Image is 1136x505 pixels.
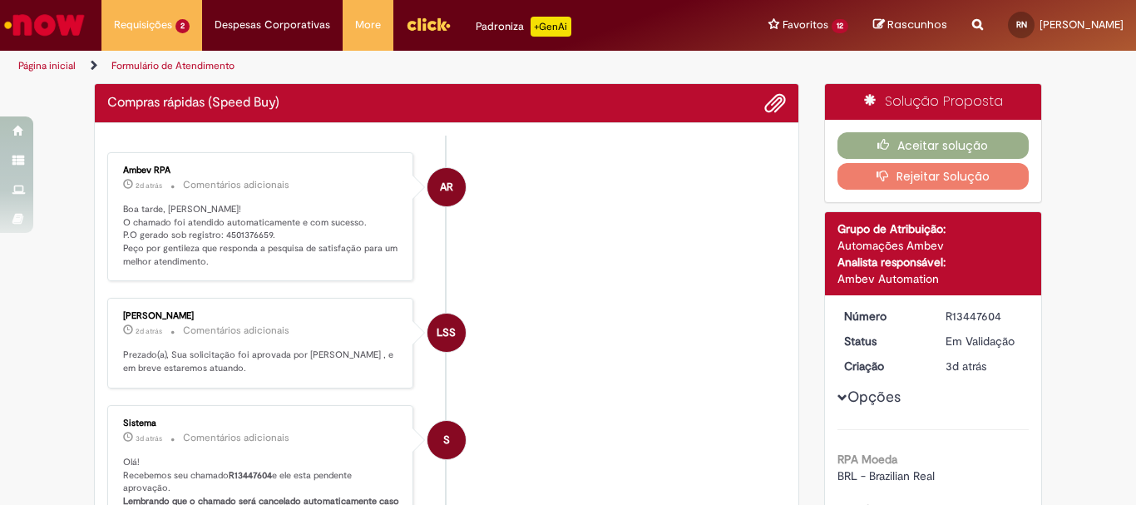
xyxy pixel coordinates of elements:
[123,311,400,321] div: [PERSON_NAME]
[837,220,1030,237] div: Grupo de Atribuição:
[832,19,848,33] span: 12
[18,59,76,72] a: Página inicial
[136,181,162,191] span: 2d atrás
[427,421,466,459] div: System
[825,84,1042,120] div: Solução Proposta
[837,132,1030,159] button: Aceitar solução
[136,433,162,443] span: 3d atrás
[783,17,828,33] span: Favoritos
[175,19,190,33] span: 2
[837,237,1030,254] div: Automações Ambev
[2,8,87,42] img: ServiceNow
[476,17,571,37] div: Padroniza
[123,166,400,176] div: Ambev RPA
[887,17,947,32] span: Rascunhos
[1040,17,1124,32] span: [PERSON_NAME]
[837,270,1030,287] div: Ambev Automation
[440,167,453,207] span: AR
[107,96,279,111] h2: Compras rápidas (Speed Buy) Histórico de tíquete
[946,333,1023,349] div: Em Validação
[136,181,162,191] time: 26/08/2025 17:25:52
[946,308,1023,324] div: R13447604
[837,254,1030,270] div: Analista responsável:
[946,359,986,374] time: 26/08/2025 10:55:26
[443,420,450,460] span: S
[873,17,947,33] a: Rascunhos
[111,59,235,72] a: Formulário de Atendimento
[946,358,1023,374] div: 26/08/2025 10:55:26
[229,469,272,482] b: R13447604
[832,333,934,349] dt: Status
[183,324,289,338] small: Comentários adicionais
[837,452,897,467] b: RPA Moeda
[427,314,466,352] div: Larissa Santana Serra
[123,349,400,374] p: Prezado(a), Sua solicitação foi aprovada por [PERSON_NAME] , e em breve estaremos atuando.
[832,358,934,374] dt: Criação
[355,17,381,33] span: More
[136,433,162,443] time: 26/08/2025 10:55:38
[837,163,1030,190] button: Rejeitar Solução
[183,431,289,445] small: Comentários adicionais
[437,313,456,353] span: LSS
[832,308,934,324] dt: Número
[12,51,745,82] ul: Trilhas de página
[946,359,986,374] span: 3d atrás
[764,92,786,114] button: Adicionar anexos
[531,17,571,37] p: +GenAi
[1016,19,1027,30] span: RN
[114,17,172,33] span: Requisições
[837,468,935,483] span: BRL - Brazilian Real
[406,12,451,37] img: click_logo_yellow_360x200.png
[123,418,400,428] div: Sistema
[183,178,289,192] small: Comentários adicionais
[427,168,466,206] div: Ambev RPA
[215,17,330,33] span: Despesas Corporativas
[136,326,162,336] time: 26/08/2025 17:19:35
[123,203,400,269] p: Boa tarde, [PERSON_NAME]! O chamado foi atendido automaticamente e com sucesso. P.O gerado sob re...
[136,326,162,336] span: 2d atrás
